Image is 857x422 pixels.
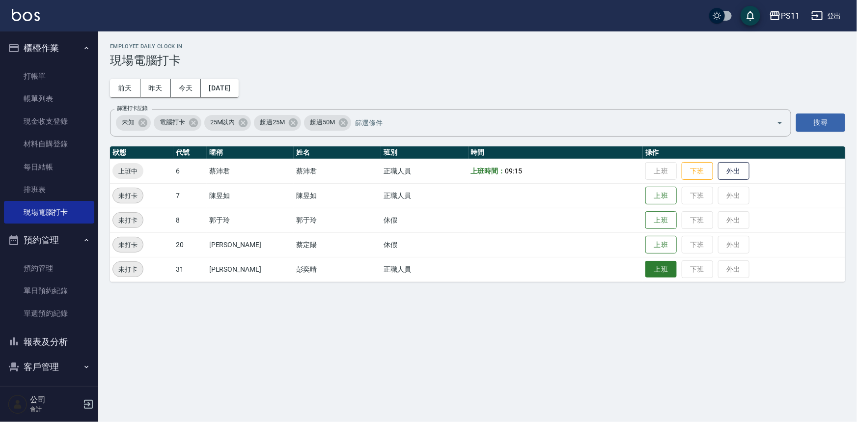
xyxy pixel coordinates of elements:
[110,54,845,67] h3: 現場電腦打卡
[4,302,94,325] a: 單週預約紀錄
[154,115,201,131] div: 電腦打卡
[353,114,759,131] input: 篩選條件
[294,257,381,281] td: 彭奕晴
[201,79,238,97] button: [DATE]
[12,9,40,21] img: Logo
[207,232,294,257] td: [PERSON_NAME]
[294,208,381,232] td: 郭于玲
[772,115,788,131] button: Open
[207,208,294,232] td: 郭于玲
[204,117,241,127] span: 25M以內
[117,105,148,112] label: 篩選打卡記錄
[173,257,206,281] td: 31
[112,166,143,176] span: 上班中
[294,232,381,257] td: 蔡定陽
[682,162,713,180] button: 下班
[254,117,291,127] span: 超過25M
[381,208,469,232] td: 休假
[140,79,171,97] button: 昨天
[381,159,469,183] td: 正職人員
[4,110,94,133] a: 現金收支登錄
[381,146,469,159] th: 班別
[4,201,94,224] a: 現場電腦打卡
[110,43,845,50] h2: Employee Daily Clock In
[4,329,94,355] button: 報表及分析
[4,227,94,253] button: 預約管理
[645,187,677,205] button: 上班
[4,87,94,110] a: 帳單列表
[645,236,677,254] button: 上班
[765,6,803,26] button: PS11
[173,232,206,257] td: 20
[116,115,151,131] div: 未知
[30,405,80,414] p: 會計
[807,7,845,25] button: 登出
[718,162,749,180] button: 外出
[304,115,351,131] div: 超過50M
[471,167,505,175] b: 上班時間：
[154,117,191,127] span: 電腦打卡
[110,79,140,97] button: 前天
[173,183,206,208] td: 7
[294,146,381,159] th: 姓名
[207,146,294,159] th: 暱稱
[8,394,28,414] img: Person
[643,146,845,159] th: 操作
[204,115,251,131] div: 25M以內
[4,354,94,380] button: 客戶管理
[294,183,381,208] td: 陳昱如
[171,79,201,97] button: 今天
[4,178,94,201] a: 排班表
[781,10,800,22] div: PS11
[4,65,94,87] a: 打帳單
[113,215,143,225] span: 未打卡
[294,159,381,183] td: 蔡沛君
[173,159,206,183] td: 6
[113,264,143,275] span: 未打卡
[173,146,206,159] th: 代號
[505,167,522,175] span: 09:15
[4,156,94,178] a: 每日結帳
[116,117,140,127] span: 未知
[173,208,206,232] td: 8
[645,211,677,229] button: 上班
[4,257,94,280] a: 預約管理
[645,261,677,278] button: 上班
[381,257,469,281] td: 正職人員
[741,6,760,26] button: save
[796,113,845,132] button: 搜尋
[207,257,294,281] td: [PERSON_NAME]
[207,159,294,183] td: 蔡沛君
[4,280,94,302] a: 單日預約紀錄
[30,395,80,405] h5: 公司
[4,380,94,405] button: 行銷工具
[4,35,94,61] button: 櫃檯作業
[304,117,341,127] span: 超過50M
[4,133,94,155] a: 材料自購登錄
[113,191,143,201] span: 未打卡
[207,183,294,208] td: 陳昱如
[254,115,301,131] div: 超過25M
[110,146,173,159] th: 狀態
[381,232,469,257] td: 休假
[113,240,143,250] span: 未打卡
[469,146,643,159] th: 時間
[381,183,469,208] td: 正職人員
